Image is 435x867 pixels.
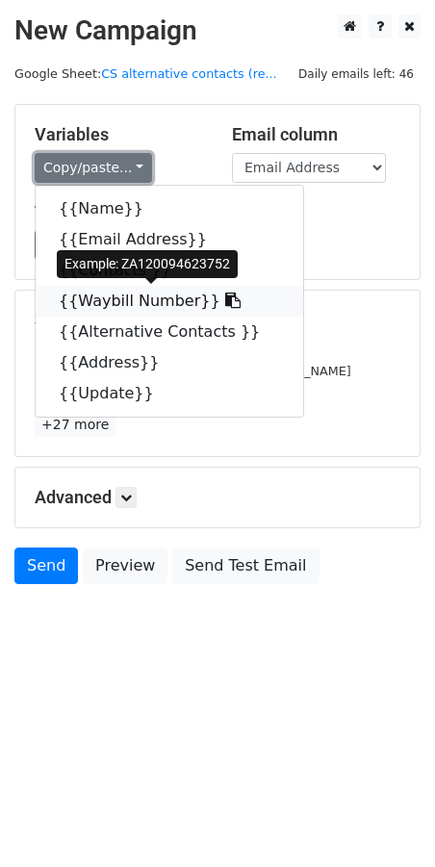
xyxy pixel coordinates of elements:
h5: Advanced [35,487,400,508]
a: Copy/paste... [35,153,152,183]
a: Send [14,548,78,584]
h5: Variables [35,124,203,145]
div: Example: ZA120094623752 [57,250,238,278]
a: {{Update}} [36,378,303,409]
a: CS alternative contacts (re... [101,66,277,81]
a: {{Alternative Contacts }} [36,317,303,347]
small: [PERSON_NAME][EMAIL_ADDRESS][DOMAIN_NAME] [35,364,351,378]
a: {{Name}} [36,193,303,224]
a: Send Test Email [172,548,319,584]
iframe: Chat Widget [339,775,435,867]
h5: Email column [232,124,400,145]
a: {{Waybill Number}} [36,286,303,317]
a: Preview [83,548,167,584]
span: Daily emails left: 46 [292,64,421,85]
a: Daily emails left: 46 [292,66,421,81]
a: {{Address}} [36,347,303,378]
a: +27 more [35,413,115,437]
small: Google Sheet: [14,66,277,81]
a: {{Email Address}} [36,224,303,255]
h2: New Campaign [14,14,421,47]
a: {{Contacts }} [36,255,303,286]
